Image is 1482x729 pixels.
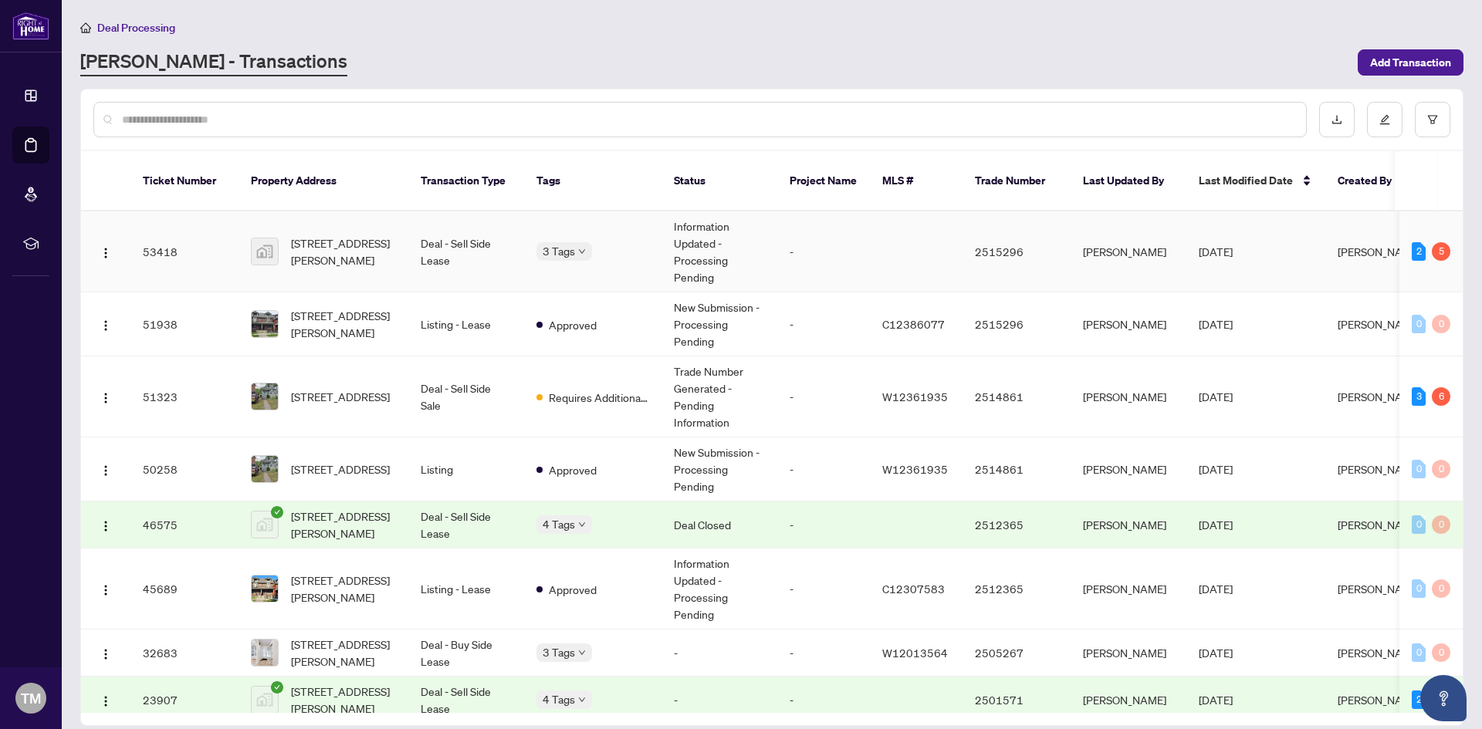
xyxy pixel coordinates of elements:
td: - [777,677,870,724]
td: Information Updated - Processing Pending [661,548,777,629]
span: W12361935 [882,390,948,403]
img: logo [12,12,49,40]
span: filter [1427,114,1438,125]
span: [PERSON_NAME] [1338,693,1421,707]
button: Logo [93,312,118,336]
button: Add Transaction [1358,49,1463,76]
td: 45689 [130,548,239,629]
span: edit [1379,114,1390,125]
td: [PERSON_NAME] [1071,292,1186,356]
button: download [1319,102,1355,137]
div: 2 [1412,242,1426,261]
span: [PERSON_NAME] [1338,317,1421,331]
td: [PERSON_NAME] [1071,211,1186,292]
span: W12361935 [882,462,948,476]
th: Last Modified Date [1186,151,1325,211]
td: [PERSON_NAME] [1071,437,1186,501]
td: New Submission - Processing Pending [661,292,777,356]
span: [PERSON_NAME] [1338,390,1421,403]
span: [STREET_ADDRESS][PERSON_NAME] [291,683,396,717]
td: 2512365 [963,548,1071,629]
img: thumbnail-img [252,238,278,265]
img: thumbnail-img [252,575,278,602]
img: thumbnail-img [252,640,278,666]
div: 0 [1412,315,1426,333]
td: Information Updated - Processing Pending [661,211,777,292]
th: Created By [1325,151,1418,211]
img: thumbnail-img [252,511,278,538]
span: Deal Processing [97,21,175,35]
td: 32683 [130,629,239,677]
button: Logo [93,384,118,409]
td: Deal - Buy Side Lease [408,629,524,677]
span: [STREET_ADDRESS][PERSON_NAME] [291,572,396,606]
button: edit [1367,102,1402,137]
img: Logo [100,464,112,477]
div: 0 [1412,460,1426,478]
span: [DATE] [1199,462,1233,476]
span: Approved [549,316,597,333]
div: 3 [1412,387,1426,406]
button: Logo [93,457,118,481]
span: 3 Tags [543,643,575,661]
span: Add Transaction [1370,50,1451,75]
div: 0 [1432,643,1450,662]
th: Tags [524,151,661,211]
span: [STREET_ADDRESS][PERSON_NAME] [291,235,396,268]
td: Listing - Lease [408,548,524,629]
td: Deal - Sell Side Lease [408,501,524,548]
th: Ticket Number [130,151,239,211]
div: 5 [1432,242,1450,261]
td: 2515296 [963,211,1071,292]
td: Deal - Sell Side Lease [408,211,524,292]
td: [PERSON_NAME] [1071,629,1186,677]
button: Logo [93,687,118,712]
td: Deal - Sell Side Lease [408,677,524,724]
img: Logo [100,648,112,660]
td: 51938 [130,292,239,356]
span: [DATE] [1199,390,1233,403]
img: Logo [100,247,112,259]
td: 2505267 [963,629,1071,677]
div: 0 [1432,515,1450,534]
td: Trade Number Generated - Pending Information [661,356,777,437]
span: [DATE] [1199,646,1233,660]
td: [PERSON_NAME] [1071,501,1186,548]
td: 2514861 [963,437,1071,501]
div: 0 [1432,315,1450,333]
a: [PERSON_NAME] - Transactions [80,49,347,76]
td: 2501571 [963,677,1071,724]
td: New Submission - Processing Pending [661,437,777,501]
span: [STREET_ADDRESS] [291,461,390,478]
span: [DATE] [1199,693,1233,707]
span: [STREET_ADDRESS] [291,388,390,405]
img: Logo [100,520,112,532]
span: TM [21,687,41,709]
span: check-circle [271,506,283,518]
td: [PERSON_NAME] [1071,677,1186,724]
td: 2512365 [963,501,1071,548]
span: C12307583 [882,582,945,596]
td: 46575 [130,501,239,548]
img: thumbnail-img [252,311,278,337]
span: C12386077 [882,317,945,331]
span: [PERSON_NAME] [1338,646,1421,660]
td: - [777,548,870,629]
span: 3 Tags [543,242,575,260]
span: [PERSON_NAME] [1338,582,1421,596]
td: 53418 [130,211,239,292]
button: Logo [93,576,118,601]
span: [DATE] [1199,317,1233,331]
td: 51323 [130,356,239,437]
img: Logo [100,319,112,332]
img: thumbnail-img [252,383,278,410]
td: - [777,437,870,501]
td: 23907 [130,677,239,724]
span: [STREET_ADDRESS][PERSON_NAME] [291,508,396,542]
td: 2514861 [963,356,1071,437]
div: 6 [1432,387,1450,406]
span: [DATE] [1199,245,1233,258]
div: 0 [1412,643,1426,662]
td: - [777,292,870,356]
th: Property Address [239,151,408,211]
